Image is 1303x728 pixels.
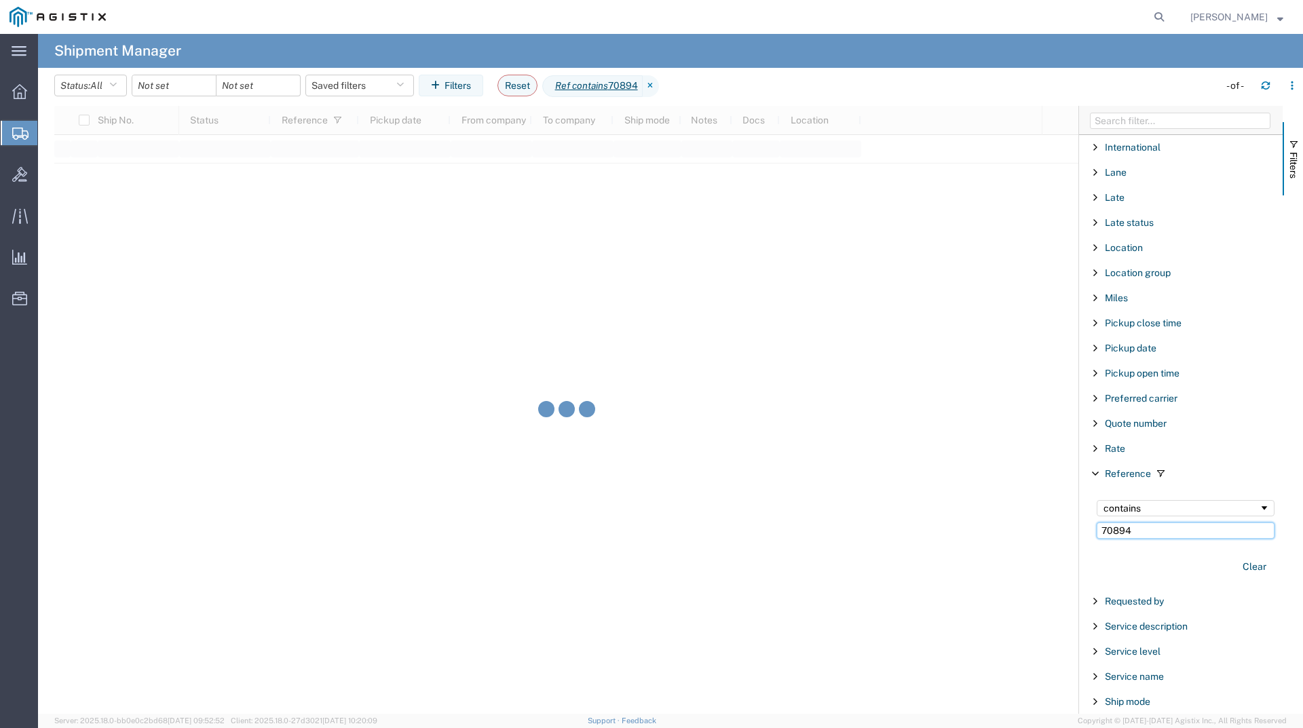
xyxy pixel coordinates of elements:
span: International [1105,142,1160,153]
button: Reset [497,75,537,96]
div: Filter List 66 Filters [1079,135,1283,714]
a: Support [588,716,622,725]
button: Filters [419,75,483,96]
span: Location group [1105,267,1171,278]
span: Ref contains 70894 [542,75,643,97]
span: [DATE] 09:52:52 [168,716,225,725]
input: Not set [216,75,300,96]
input: Filter Value [1097,522,1274,539]
span: Server: 2025.18.0-bb0e0c2bd68 [54,716,225,725]
span: Ship mode [1105,696,1150,707]
input: Filter Columns Input [1090,113,1270,129]
div: - of - [1226,79,1250,93]
a: Feedback [622,716,656,725]
span: Lane [1105,167,1127,178]
span: Pickup open time [1105,368,1179,379]
span: Reference [1105,468,1151,479]
span: All [90,80,102,91]
span: Filters [1288,152,1299,178]
div: contains [1103,503,1259,514]
i: Ref contains [555,79,608,93]
span: [DATE] 10:20:09 [322,716,377,725]
span: Service name [1105,671,1164,682]
span: Late status [1105,217,1154,228]
span: Pickup date [1105,343,1156,353]
span: Service description [1105,621,1188,632]
span: Stuart Packer [1190,9,1268,24]
span: Quote number [1105,418,1167,429]
button: Status:All [54,75,127,96]
span: Client: 2025.18.0-27d3021 [231,716,377,725]
span: Preferred carrier [1105,393,1177,404]
span: Requested by [1105,596,1164,607]
span: Pickup close time [1105,318,1182,328]
span: Location [1105,242,1143,253]
img: logo [10,7,106,27]
input: Not set [132,75,216,96]
h4: Shipment Manager [54,34,181,68]
button: [PERSON_NAME] [1190,9,1284,25]
span: Copyright © [DATE]-[DATE] Agistix Inc., All Rights Reserved [1078,715,1287,727]
span: Rate [1105,443,1125,454]
button: Saved filters [305,75,414,96]
span: Service level [1105,646,1160,657]
span: Miles [1105,292,1128,303]
button: Clear [1234,556,1274,578]
div: Filtering operator [1097,500,1274,516]
span: Late [1105,192,1125,203]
